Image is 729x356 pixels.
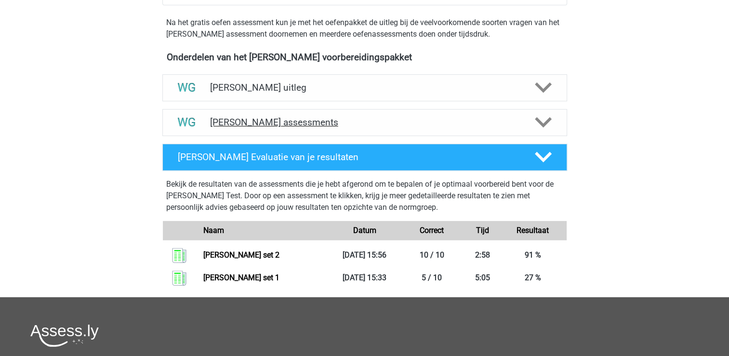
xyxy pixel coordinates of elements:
div: Datum [331,225,398,236]
a: assessments [PERSON_NAME] assessments [159,109,571,136]
h4: [PERSON_NAME] assessments [210,117,519,128]
p: Bekijk de resultaten van de assessments die je hebt afgerond om te bepalen of je optimaal voorber... [166,178,563,213]
a: [PERSON_NAME] set 1 [203,273,279,282]
div: Naam [196,225,331,236]
img: watson glaser uitleg [174,75,199,100]
div: Resultaat [499,225,567,236]
h4: [PERSON_NAME] Evaluatie van je resultaten [178,151,519,163]
img: Assessly logo [30,324,99,347]
div: Correct [398,225,465,236]
img: watson glaser assessments [174,110,199,135]
a: uitleg [PERSON_NAME] uitleg [159,74,571,101]
a: [PERSON_NAME] Evaluatie van je resultaten [159,144,571,171]
h4: Onderdelen van het [PERSON_NAME] voorbereidingspakket [167,52,563,63]
div: Na het gratis oefen assessment kun je met het oefenpakket de uitleg bij de veelvoorkomende soorte... [162,17,567,40]
a: [PERSON_NAME] set 2 [203,250,279,260]
h4: [PERSON_NAME] uitleg [210,82,519,93]
div: Tijd [465,225,499,236]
